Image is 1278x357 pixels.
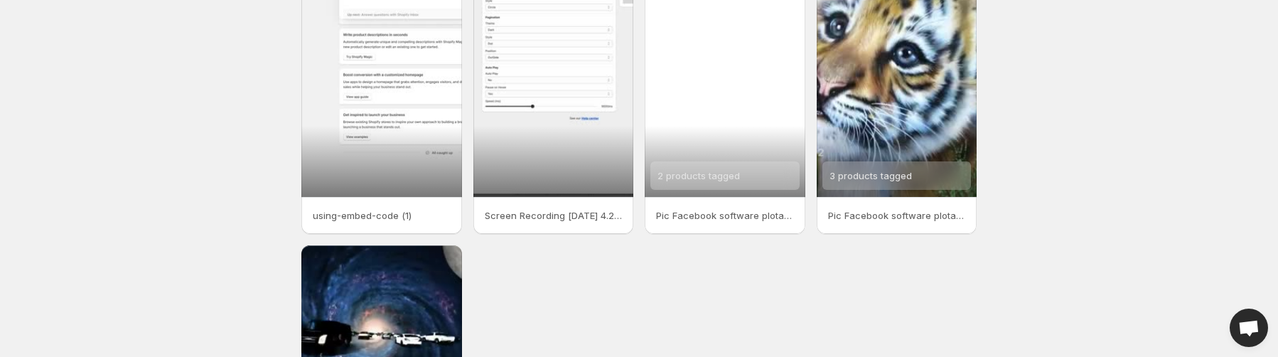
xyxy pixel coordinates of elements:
[656,208,794,223] p: Pic Facebook software plotagraph
[1230,309,1268,347] div: Open chat
[657,170,740,181] span: 2 products tagged
[313,208,451,223] p: using-embed-code (1)
[829,170,912,181] span: 3 products tagged
[828,208,966,223] p: Pic Facebook software plotagraph
[485,208,623,223] p: Screen Recording [DATE] 4.21.12 PM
